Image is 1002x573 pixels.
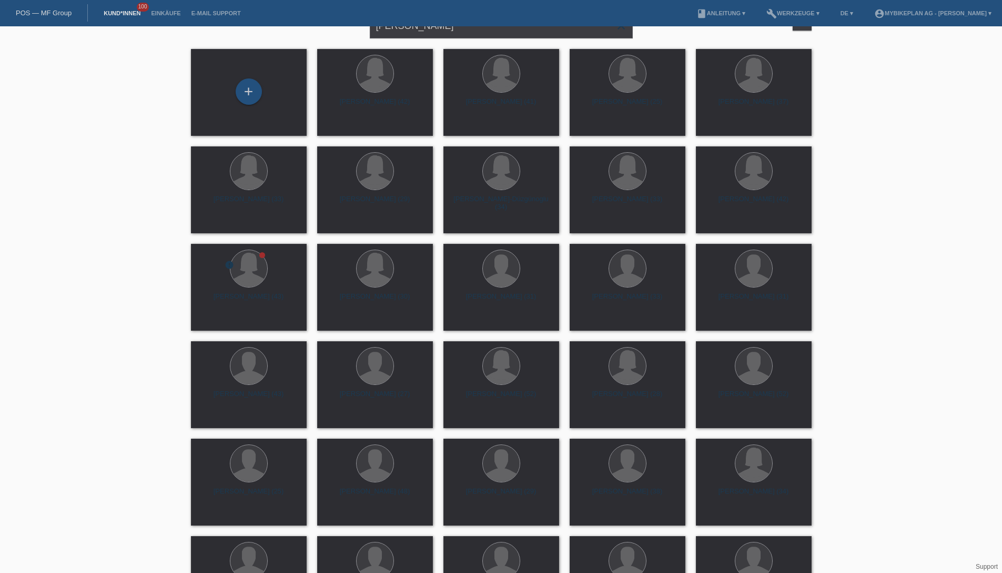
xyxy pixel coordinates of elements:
[452,487,551,504] div: [PERSON_NAME] (29)
[578,97,677,114] div: [PERSON_NAME] (25)
[326,390,424,407] div: [PERSON_NAME] (27)
[225,260,234,271] div: Unbestätigt, in Bearbeitung
[236,83,261,101] div: Kund*in hinzufügen
[326,195,424,212] div: [PERSON_NAME] (29)
[704,97,803,114] div: [PERSON_NAME] (37)
[452,390,551,407] div: [PERSON_NAME] (52)
[696,8,707,19] i: book
[452,195,551,212] div: [PERSON_NAME]-Düzgünoglu (34)
[578,195,677,212] div: [PERSON_NAME] (33)
[766,8,777,19] i: build
[704,195,803,212] div: [PERSON_NAME] (42)
[874,8,885,19] i: account_circle
[326,292,424,309] div: [PERSON_NAME] (30)
[578,487,677,504] div: [PERSON_NAME] (38)
[186,10,246,16] a: E-Mail Support
[976,563,998,570] a: Support
[225,260,234,270] i: error
[199,487,298,504] div: [PERSON_NAME] (25)
[98,10,146,16] a: Kund*innen
[704,390,803,407] div: [PERSON_NAME] (52)
[578,292,677,309] div: [PERSON_NAME] (33)
[326,97,424,114] div: [PERSON_NAME] (42)
[199,390,298,407] div: [PERSON_NAME] (43)
[16,9,72,17] a: POS — MF Group
[761,10,825,16] a: buildWerkzeuge ▾
[691,10,751,16] a: bookAnleitung ▾
[199,195,298,212] div: [PERSON_NAME] (33)
[704,292,803,309] div: [PERSON_NAME] (31)
[326,487,424,504] div: [PERSON_NAME] (48)
[835,10,858,16] a: DE ▾
[869,10,997,16] a: account_circleMybikeplan AG - [PERSON_NAME] ▾
[452,292,551,309] div: [PERSON_NAME] (31)
[578,390,677,407] div: [PERSON_NAME] (28)
[137,3,149,12] span: 100
[146,10,186,16] a: Einkäufe
[199,292,298,309] div: [PERSON_NAME] (43)
[452,97,551,114] div: [PERSON_NAME] (41)
[704,487,803,504] div: [PERSON_NAME] (34)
